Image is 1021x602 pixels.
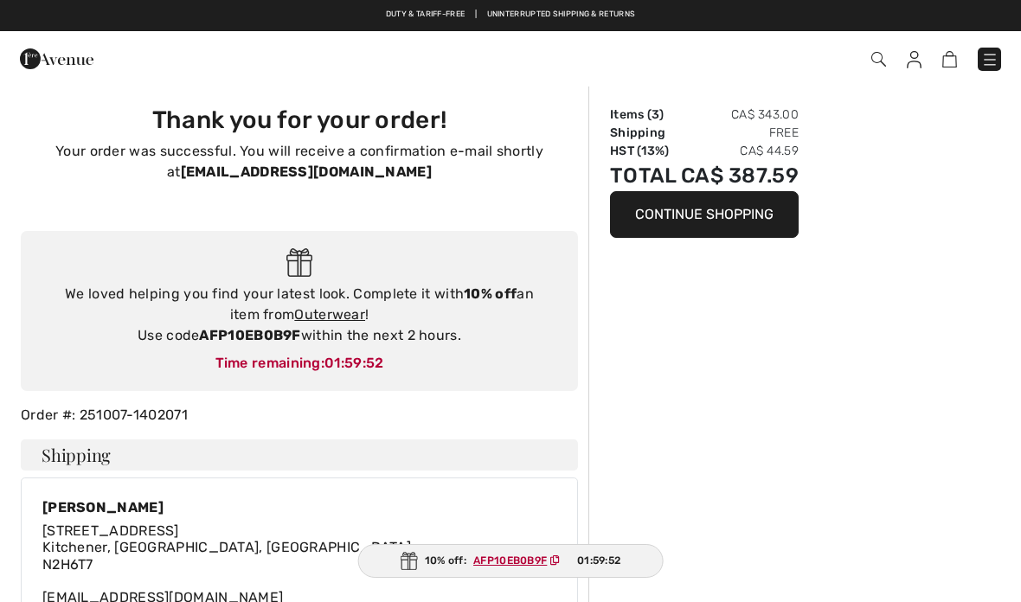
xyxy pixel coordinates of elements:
img: Shopping Bag [942,51,957,67]
img: Menu [981,51,999,68]
h4: Shipping [21,439,578,471]
p: Your order was successful. You will receive a confirmation e-mail shortly at [31,141,568,183]
td: CA$ 44.59 [678,142,799,160]
td: CA$ 343.00 [678,106,799,124]
td: Free [678,124,799,142]
h3: Thank you for your order! [31,106,568,134]
button: Continue Shopping [610,191,799,238]
div: We loved helping you find your latest look. Complete it with an item from ! Use code within the n... [38,284,561,346]
img: Gift.svg [401,552,418,570]
span: 01:59:52 [324,355,383,371]
span: 3 [652,107,659,122]
td: Shipping [610,124,678,142]
img: Search [871,52,886,67]
div: 10% off: [358,544,664,578]
img: 1ère Avenue [20,42,93,76]
a: 1ère Avenue [20,49,93,66]
ins: AFP10EB0B9F [473,554,547,567]
div: Order #: 251007-1402071 [10,405,588,426]
div: [PERSON_NAME] [42,499,411,516]
img: My Info [907,51,921,68]
img: Gift.svg [286,248,313,277]
div: Time remaining: [38,353,561,374]
a: Outerwear [294,306,365,323]
span: [STREET_ADDRESS] Kitchener, [GEOGRAPHIC_DATA], [GEOGRAPHIC_DATA] N2H6T7 [42,522,411,572]
span: 01:59:52 [577,553,620,568]
td: HST (13%) [610,142,678,160]
strong: AFP10EB0B9F [199,327,300,343]
td: Total [610,160,678,191]
td: Items ( ) [610,106,678,124]
td: CA$ 387.59 [678,160,799,191]
strong: 10% off [464,285,517,302]
strong: [EMAIL_ADDRESS][DOMAIN_NAME] [181,163,432,180]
